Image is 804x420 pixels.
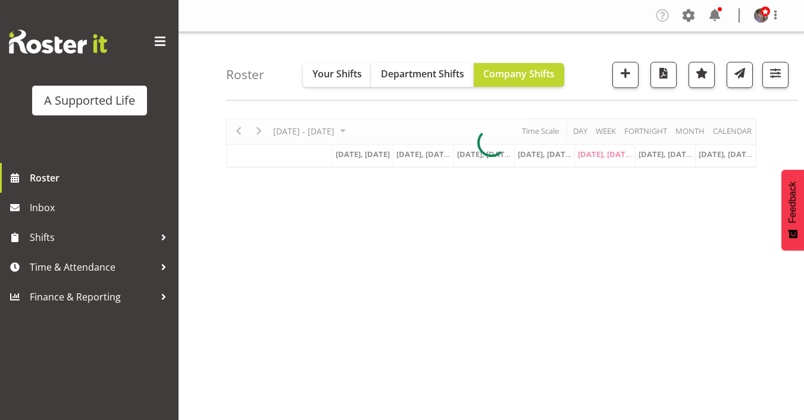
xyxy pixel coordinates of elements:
button: Add a new shift [612,62,639,88]
button: Download a PDF of the roster according to the set date range. [650,62,677,88]
button: Company Shifts [474,63,564,87]
span: Your Shifts [312,67,362,80]
button: Department Shifts [371,63,474,87]
button: Your Shifts [303,63,371,87]
button: Filter Shifts [762,62,789,88]
span: Company Shifts [483,67,555,80]
span: Inbox [30,199,173,217]
h4: Roster [226,68,264,82]
img: rebecca-batesb34ca9c4cab83ab085f7a62cef5c7591.png [754,8,768,23]
img: Rosterit website logo [9,30,107,54]
span: Finance & Reporting [30,288,155,306]
button: Highlight an important date within the roster. [689,62,715,88]
span: Roster [30,169,173,187]
span: Feedback [787,181,798,223]
span: Shifts [30,228,155,246]
button: Send a list of all shifts for the selected filtered period to all rostered employees. [727,62,753,88]
span: Time & Attendance [30,258,155,276]
span: Department Shifts [381,67,464,80]
div: A Supported Life [44,92,135,109]
button: Feedback - Show survey [781,170,804,250]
